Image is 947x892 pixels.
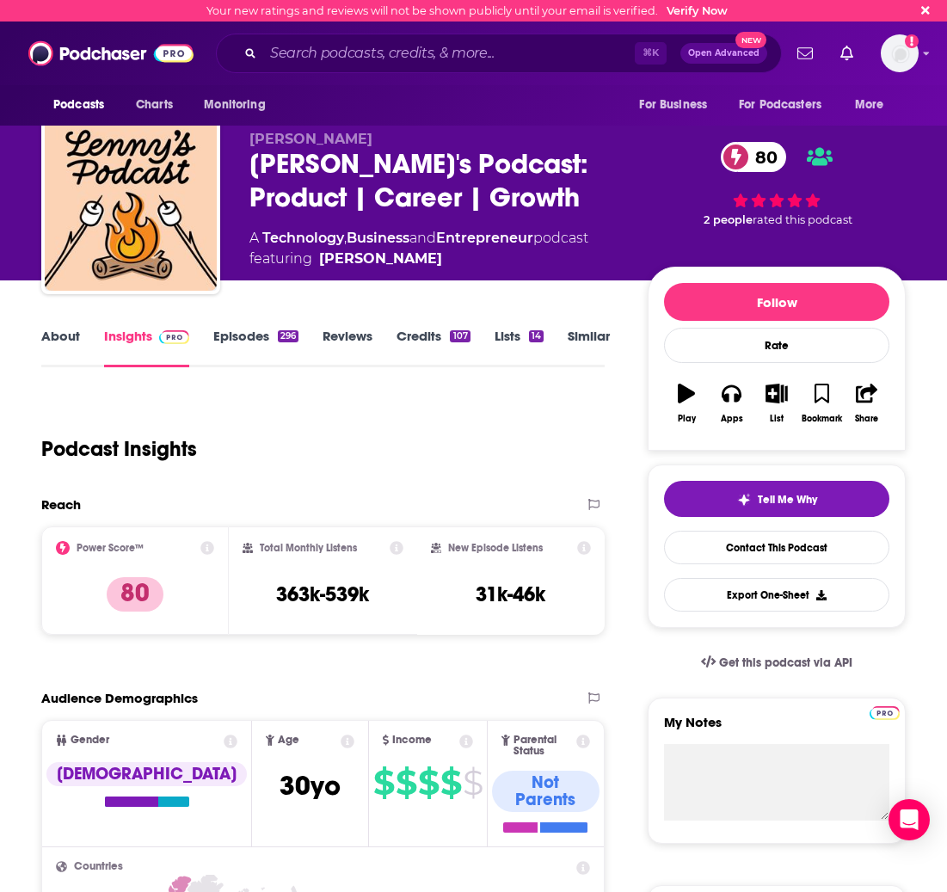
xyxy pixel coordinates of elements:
a: Entrepreneur [436,230,533,246]
span: $ [396,769,416,797]
span: Charts [136,93,173,117]
span: For Business [639,93,707,117]
span: Tell Me Why [758,493,817,507]
a: Business [347,230,409,246]
input: Search podcasts, credits, & more... [263,40,635,67]
span: Age [278,735,299,746]
a: Lists14 [495,328,544,367]
button: Show profile menu [881,34,919,72]
span: [PERSON_NAME] [249,131,372,147]
div: [DEMOGRAPHIC_DATA] [46,762,247,786]
h2: Reach [41,496,81,513]
button: Apps [709,372,753,434]
a: Technology [262,230,344,246]
a: Episodes296 [213,328,298,367]
div: Play [678,414,696,424]
a: InsightsPodchaser Pro [104,328,189,367]
span: ⌘ K [635,42,667,65]
h3: 363k-539k [276,581,369,607]
div: Rate [664,328,889,363]
button: List [754,372,799,434]
span: and [409,230,436,246]
button: Bookmark [799,372,844,434]
button: open menu [41,89,126,121]
a: Verify Now [667,4,728,17]
button: open menu [627,89,729,121]
a: Reviews [323,328,372,367]
div: List [770,414,784,424]
h2: Audience Demographics [41,690,198,706]
span: Income [392,735,432,746]
span: 2 people [704,213,753,226]
span: Get this podcast via API [719,655,852,670]
button: Export One-Sheet [664,578,889,612]
p: 80 [107,577,163,612]
h2: Total Monthly Listens [260,542,357,554]
span: More [855,93,884,117]
h2: Power Score™ [77,542,144,554]
h1: Podcast Insights [41,436,197,462]
div: 80 2 peoplerated this podcast [648,131,906,238]
span: Gender [71,735,109,746]
button: tell me why sparkleTell Me Why [664,481,889,517]
a: Pro website [870,704,900,720]
div: Bookmark [802,414,842,424]
img: User Profile [881,34,919,72]
span: 80 [738,142,786,172]
span: featuring [249,249,588,269]
div: Apps [721,414,743,424]
a: 80 [721,142,786,172]
img: tell me why sparkle [737,493,751,507]
div: Share [855,414,878,424]
div: Your new ratings and reviews will not be shown publicly until your email is verified. [206,4,728,17]
span: Monitoring [204,93,265,117]
a: About [41,328,80,367]
span: For Podcasters [739,93,821,117]
a: Charts [125,89,183,121]
button: open menu [192,89,287,121]
button: open menu [843,89,906,121]
a: Get this podcast via API [687,642,866,684]
span: $ [440,769,461,797]
span: 30 yo [280,769,341,803]
a: Similar [568,328,610,367]
img: Podchaser Pro [870,706,900,720]
span: $ [418,769,439,797]
a: Contact This Podcast [664,531,889,564]
img: Podchaser - Follow, Share and Rate Podcasts [28,37,194,70]
span: Parental Status [513,735,574,757]
a: Show notifications dropdown [833,39,860,68]
div: A podcast [249,228,588,269]
span: New [735,32,766,48]
div: 107 [450,330,470,342]
button: Follow [664,283,889,321]
button: Share [845,372,889,434]
h2: New Episode Listens [448,542,543,554]
span: $ [463,769,483,797]
button: Open AdvancedNew [680,43,767,64]
span: Podcasts [53,93,104,117]
h3: 31k-46k [476,581,545,607]
span: Countries [74,861,123,872]
svg: Email not verified [905,34,919,48]
span: Logged in as charlottestone [881,34,919,72]
img: Podchaser Pro [159,330,189,344]
div: Search podcasts, credits, & more... [216,34,782,73]
div: 296 [278,330,298,342]
button: Play [664,372,709,434]
div: 14 [529,330,544,342]
a: Lenny Rachitsky [319,249,442,269]
span: , [344,230,347,246]
a: Credits107 [397,328,470,367]
a: Show notifications dropdown [790,39,820,68]
div: Not Parents [492,771,600,812]
span: Open Advanced [688,49,759,58]
div: Open Intercom Messenger [889,799,930,840]
span: rated this podcast [753,213,852,226]
span: $ [373,769,394,797]
label: My Notes [664,714,889,744]
button: open menu [728,89,846,121]
img: Lenny's Podcast: Product | Career | Growth [45,119,217,291]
